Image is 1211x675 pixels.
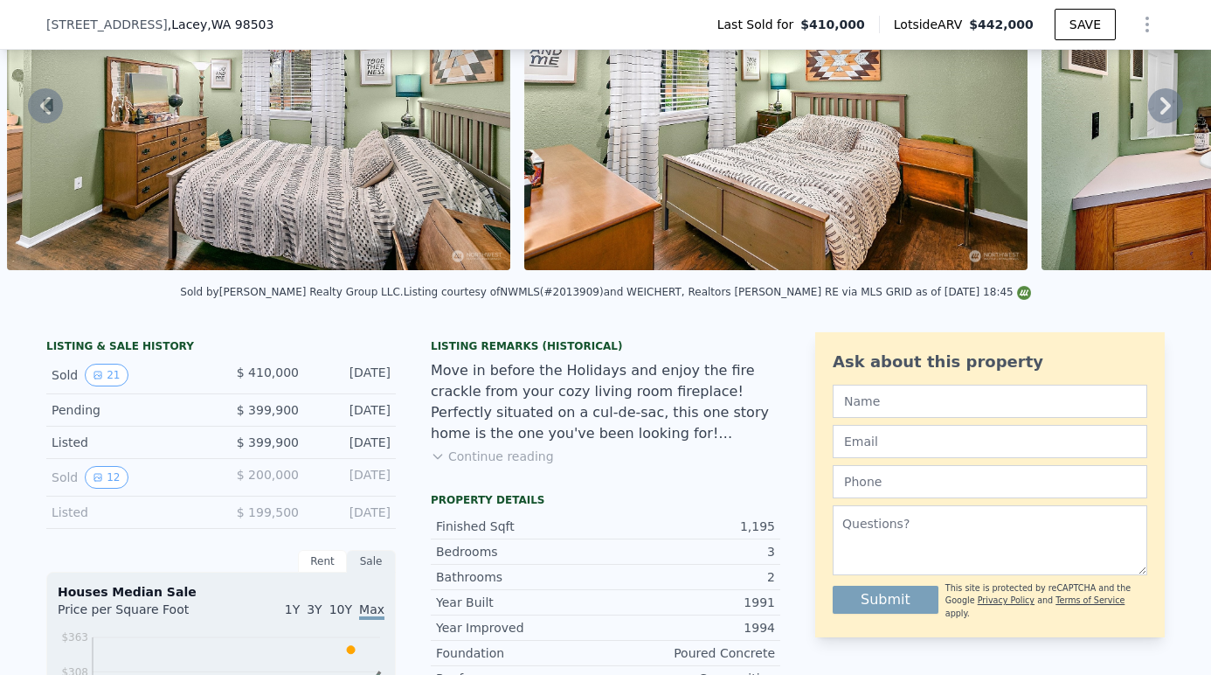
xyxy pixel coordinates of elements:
button: View historical data [85,466,128,489]
div: Year Built [436,594,605,611]
div: Move in before the Holidays and enjoy the fire crackle from your cozy living room fireplace! Perf... [431,360,780,444]
span: $ 200,000 [237,468,299,482]
span: , WA 98503 [207,17,273,31]
button: SAVE [1055,9,1116,40]
div: Sold [52,364,207,386]
span: $ 399,900 [237,435,299,449]
div: 3 [605,543,775,560]
div: Foundation [436,644,605,662]
div: [DATE] [313,504,391,521]
div: Year Improved [436,619,605,637]
div: 1994 [605,619,775,637]
div: Ask about this property [833,350,1147,374]
span: 1Y [285,602,300,616]
div: Sold by [PERSON_NAME] Realty Group LLC . [180,286,403,298]
div: LISTING & SALE HISTORY [46,339,396,357]
input: Name [833,385,1147,418]
span: , Lacey [168,16,274,33]
span: [STREET_ADDRESS] [46,16,168,33]
div: Property details [431,493,780,507]
div: Listed [52,434,207,451]
span: $ 399,900 [237,403,299,417]
tspan: $363 [61,631,88,644]
span: $ 199,500 [237,505,299,519]
a: Privacy Policy [978,595,1035,605]
button: Continue reading [431,448,554,465]
input: Email [833,425,1147,458]
div: [DATE] [313,401,391,419]
div: Listing courtesy of NWMLS (#2013909) and WEICHERT, Realtors [PERSON_NAME] RE via MLS GRID as of [... [404,286,1031,298]
div: 1,195 [605,518,775,535]
div: This site is protected by reCAPTCHA and the Google and apply. [945,582,1147,620]
div: [DATE] [313,434,391,451]
span: Last Sold for [717,16,801,33]
div: Finished Sqft [436,518,605,535]
span: 3Y [307,602,322,616]
span: Max [359,602,384,620]
span: $410,000 [800,16,865,33]
div: Bedrooms [436,543,605,560]
div: Sold [52,466,207,489]
div: Bathrooms [436,568,605,586]
a: Terms of Service [1055,595,1124,605]
div: Houses Median Sale [58,583,384,601]
div: Listing Remarks (Historical) [431,339,780,353]
div: [DATE] [313,466,391,489]
div: Price per Square Foot [58,601,221,629]
span: $442,000 [969,17,1034,31]
div: Pending [52,401,207,419]
img: NWMLS Logo [1017,286,1031,300]
div: Listed [52,504,207,521]
button: Submit [833,586,938,614]
div: 2 [605,568,775,586]
div: [DATE] [313,364,391,386]
span: 10Y [329,602,352,616]
div: Sale [347,550,396,573]
span: Lotside ARV [894,16,969,33]
button: Show Options [1130,7,1165,42]
button: View historical data [85,364,128,386]
input: Phone [833,465,1147,498]
div: Rent [298,550,347,573]
span: $ 410,000 [237,365,299,379]
div: 1991 [605,594,775,611]
div: Poured Concrete [605,644,775,662]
